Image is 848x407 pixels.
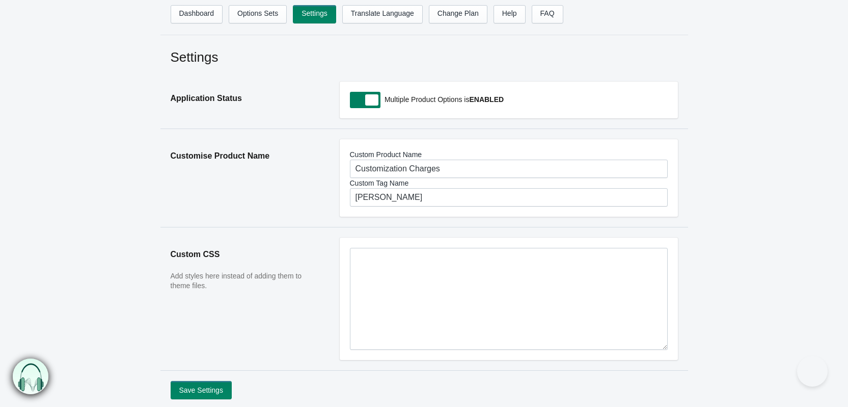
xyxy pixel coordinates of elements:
[350,149,668,160] label: Custom Product Name
[469,95,504,104] b: ENABLED
[171,238,319,271] h2: Custom CSS
[171,381,232,399] button: Save Settings
[13,359,48,394] img: bxm.png
[494,5,526,23] a: Help
[532,5,563,23] a: FAQ
[350,178,668,188] label: Custom Tag Name
[171,82,319,115] h2: Application Status
[171,271,319,291] p: Add styles here instead of adding them to theme files.
[171,5,223,23] a: Dashboard
[229,5,287,23] a: Options Sets
[382,92,668,107] p: Multiple Product Options is
[429,5,487,23] a: Change Plan
[171,139,319,173] h2: Customise Product Name
[171,48,678,66] h2: Settings
[797,356,828,387] iframe: Toggle Customer Support
[342,5,423,23] a: Translate Language
[293,5,336,23] a: Settings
